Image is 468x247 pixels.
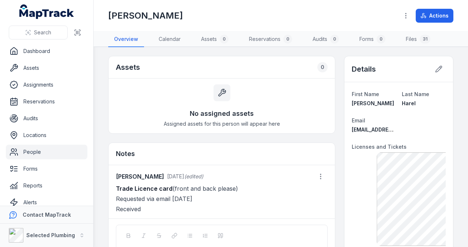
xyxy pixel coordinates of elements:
[6,161,87,176] a: Forms
[352,100,394,106] span: [PERSON_NAME]
[352,91,379,97] span: First Name
[307,32,345,47] a: Audits0
[402,100,416,106] span: Harel
[190,109,254,119] h3: No assigned assets
[116,183,328,214] p: (front and back please) Requested via email [DATE] Received
[283,35,292,43] div: 0
[6,61,87,75] a: Assets
[184,173,203,179] span: (edited)
[377,35,385,43] div: 0
[6,44,87,58] a: Dashboard
[167,173,184,179] span: [DATE]
[243,32,298,47] a: Reservations0
[116,62,140,72] h2: Assets
[167,173,184,179] time: 8/20/2025, 10:41:23 AM
[23,212,71,218] strong: Contact MapTrack
[164,120,280,128] span: Assigned assets for this person will appear here
[195,32,234,47] a: Assets0
[6,178,87,193] a: Reports
[116,185,173,192] strong: Trade Licence card
[317,62,328,72] div: 0
[220,35,229,43] div: 0
[352,117,365,123] span: Email
[420,35,430,43] div: 31
[352,64,376,74] h2: Details
[6,128,87,142] a: Locations
[116,172,164,181] strong: [PERSON_NAME]
[352,126,440,133] span: [EMAIL_ADDRESS][DOMAIN_NAME]
[34,29,51,36] span: Search
[6,145,87,159] a: People
[108,32,144,47] a: Overview
[6,77,87,92] a: Assignments
[6,94,87,109] a: Reservations
[6,111,87,126] a: Audits
[153,32,186,47] a: Calendar
[416,9,453,23] button: Actions
[26,232,75,238] strong: Selected Plumbing
[352,144,407,150] span: Licenses and Tickets
[330,35,339,43] div: 0
[6,195,87,210] a: Alerts
[400,32,436,47] a: Files31
[402,91,429,97] span: Last Name
[108,10,183,22] h1: [PERSON_NAME]
[354,32,391,47] a: Forms0
[9,26,68,39] button: Search
[116,149,135,159] h3: Notes
[19,4,74,19] a: MapTrack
